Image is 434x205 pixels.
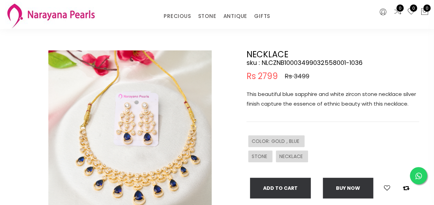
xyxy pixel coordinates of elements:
button: Add to compare [401,184,412,193]
button: 0 [421,8,429,17]
span: COLOR : [252,138,271,145]
a: STONE [198,11,216,21]
span: GOLD [271,138,287,145]
button: Add To Cart [250,178,311,198]
span: NECKLACE [279,153,305,160]
h4: sku : NLCZNB10003499032558001-1036 [247,59,419,67]
span: 0 [410,4,417,12]
h2: NECKLACE [247,50,419,59]
span: Rs 2799 [247,72,278,80]
a: ANTIQUE [223,11,247,21]
span: STONE [252,153,269,160]
span: 0 [396,4,404,12]
span: 0 [423,4,431,12]
button: Add to wishlist [382,184,392,193]
a: GIFTS [254,11,270,21]
span: Rs 3499 [285,72,309,80]
button: Buy now [323,178,373,198]
a: 0 [394,8,402,17]
span: , BLUE [287,138,301,145]
p: This beautiful blue sapphire and white zircon stone necklace silver finish capture the essence of... [247,89,419,109]
a: 0 [407,8,415,17]
a: PRECIOUS [164,11,191,21]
